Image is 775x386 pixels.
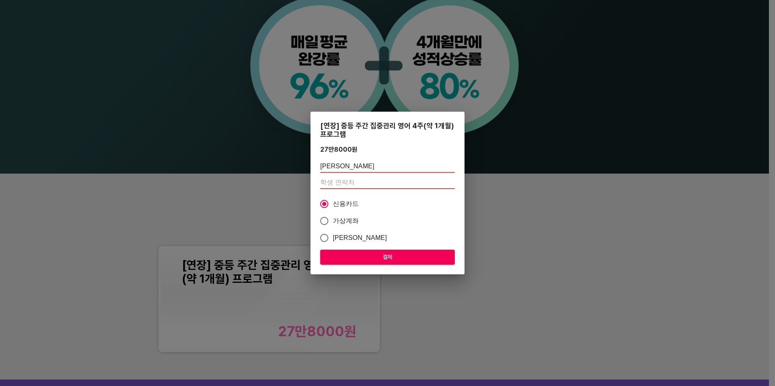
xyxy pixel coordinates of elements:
[327,252,448,262] span: 결제
[333,199,359,209] span: 신용카드
[320,121,455,138] div: [연장] 중등 주간 집중관리 영어 4주(약 1개월) 프로그램
[333,216,359,226] span: 가상계좌
[320,146,358,153] div: 27만8000 원
[320,250,455,265] button: 결제
[320,176,455,189] input: 학생 연락처
[333,233,387,243] span: [PERSON_NAME]
[320,160,455,173] input: 학생 이름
